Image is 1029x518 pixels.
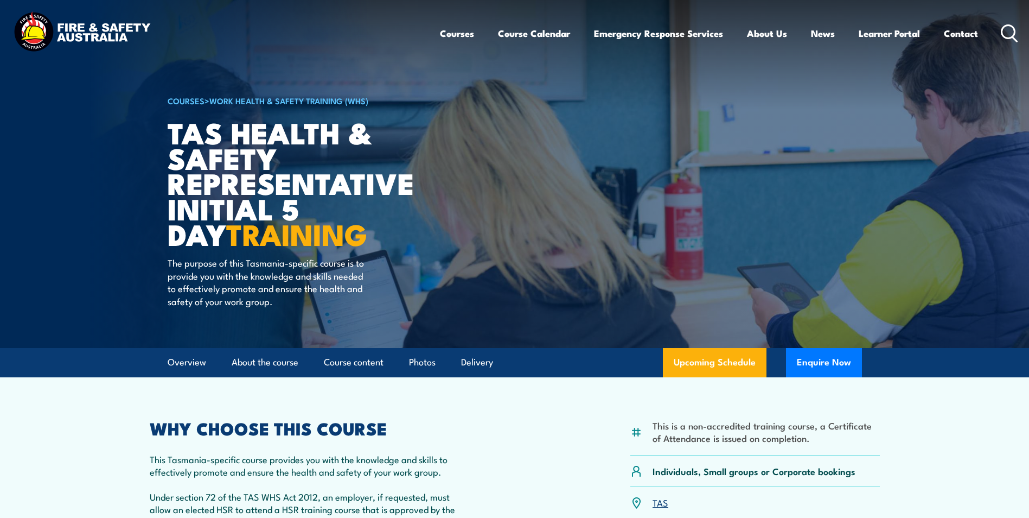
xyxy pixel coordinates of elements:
h6: > [168,94,436,107]
a: Overview [168,348,206,377]
a: Courses [440,19,474,48]
a: Learner Portal [859,19,920,48]
p: Individuals, Small groups or Corporate bookings [653,465,855,477]
a: TAS [653,496,668,509]
a: Emergency Response Services [594,19,723,48]
a: Course Calendar [498,19,570,48]
h2: WHY CHOOSE THIS COURSE [150,420,466,435]
p: This Tasmania-specific course provides you with the knowledge and skills to effectively promote a... [150,453,466,478]
a: Course content [324,348,384,377]
button: Enquire Now [786,348,862,377]
a: Upcoming Schedule [663,348,766,377]
h1: TAS Health & Safety Representative Initial 5 Day [168,119,436,247]
strong: TRAINING [226,211,367,256]
a: About the course [232,348,298,377]
a: About Us [747,19,787,48]
a: COURSES [168,94,204,106]
a: Delivery [461,348,493,377]
a: Contact [944,19,978,48]
a: Work Health & Safety Training (WHS) [209,94,368,106]
a: Photos [409,348,436,377]
a: News [811,19,835,48]
p: The purpose of this Tasmania-specific course is to provide you with the knowledge and skills need... [168,256,366,307]
li: This is a non-accredited training course, a Certificate of Attendance is issued on completion. [653,419,880,445]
